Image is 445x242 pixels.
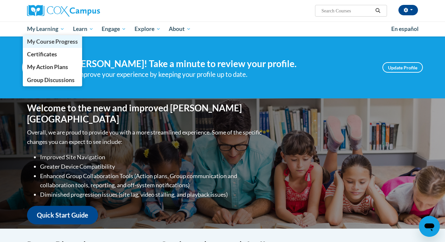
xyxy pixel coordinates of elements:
a: Engage [97,21,130,36]
a: Explore [130,21,165,36]
a: Update Profile [382,62,423,73]
a: Group Discussions [23,74,82,86]
a: Quick Start Guide [27,206,98,224]
a: About [165,21,195,36]
span: Certificates [27,51,57,58]
a: Certificates [23,48,82,61]
span: Explore [135,25,161,33]
a: Learn [69,21,98,36]
input: Search Courses [321,7,373,15]
a: En español [387,22,423,36]
li: Greater Device Compatibility [40,162,263,171]
span: Group Discussions [27,77,75,83]
iframe: Button to launch messaging window [419,216,440,237]
button: Account Settings [398,5,418,15]
span: Learn [73,25,93,33]
span: My Action Plans [27,64,68,70]
li: Enhanced Group Collaboration Tools (Action plans, Group communication and collaboration tools, re... [40,171,263,190]
h4: Hi [PERSON_NAME]! Take a minute to review your profile. [61,58,373,69]
img: Profile Image [22,53,51,82]
p: Overall, we are proud to provide you with a more streamlined experience. Some of the specific cha... [27,128,263,147]
img: Cox Campus [27,5,100,17]
span: My Learning [27,25,65,33]
h1: Welcome to the new and improved [PERSON_NAME][GEOGRAPHIC_DATA] [27,103,263,124]
a: My Course Progress [23,35,82,48]
a: My Action Plans [23,61,82,73]
span: En español [391,25,419,32]
div: Help improve your experience by keeping your profile up to date. [61,69,373,80]
li: Improved Site Navigation [40,152,263,162]
span: About [169,25,191,33]
span: Engage [102,25,126,33]
span: My Course Progress [27,38,78,45]
div: Main menu [17,21,428,36]
button: Search [373,7,383,15]
li: Diminished progression issues (site lag, video stalling, and playback issues) [40,190,263,199]
a: Cox Campus [27,5,151,17]
a: My Learning [23,21,69,36]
